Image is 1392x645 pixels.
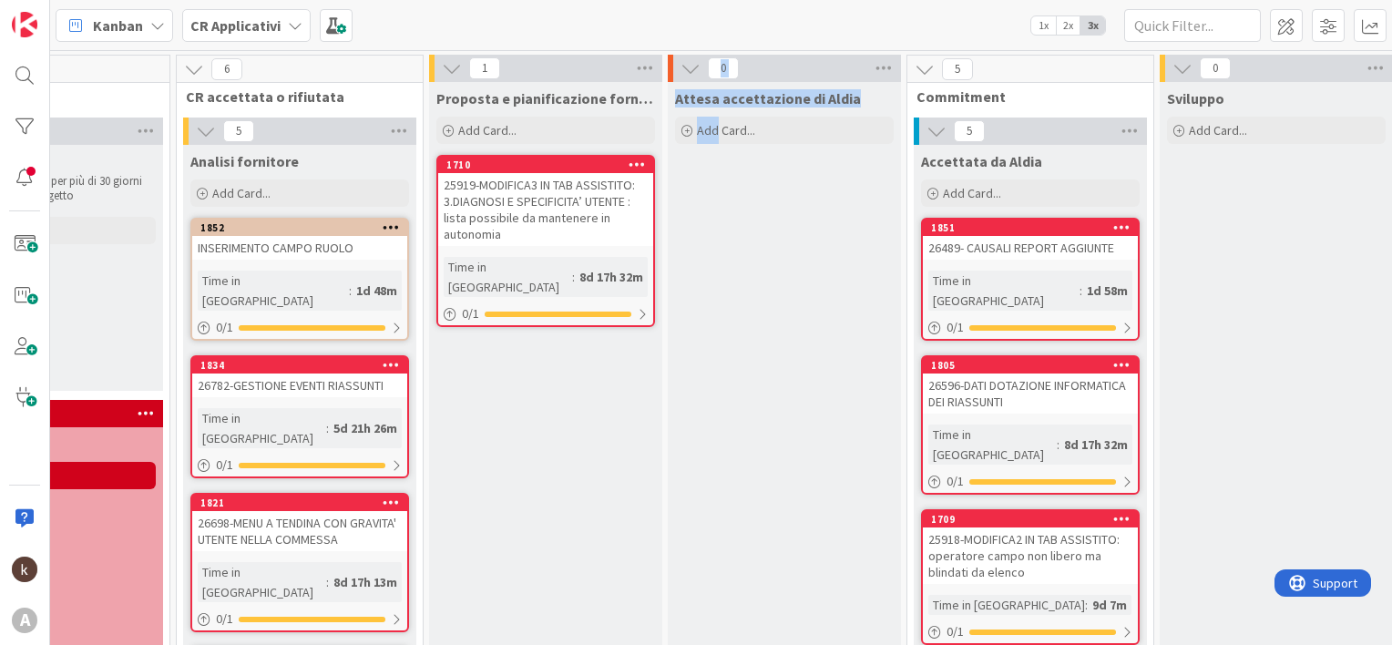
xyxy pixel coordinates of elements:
div: 25919-MODIFICA3 IN TAB ASSISTITO: 3.DIAGNOSI E SPECIFICITA’ UTENTE : lista possibile da mantenere... [438,173,653,246]
div: 0/1 [438,302,653,325]
span: Attesa accettazione di Aldia [675,89,861,107]
div: 0/1 [192,608,407,630]
span: 5 [954,120,985,142]
div: 26596-DATI DOTAZIONE INFORMATICA DEI RIASSUNTI [923,374,1138,414]
div: 8d 17h 32m [1059,435,1132,455]
div: 1852INSERIMENTO CAMPO RUOLO [192,220,407,260]
div: 1821 [192,495,407,511]
span: : [349,281,352,301]
img: kh [12,557,37,582]
div: 1710 [446,159,653,171]
div: 182126698-MENU A TENDINA CON GRAVITA' UTENTE NELLA COMMESSA [192,495,407,551]
span: 1x [1031,16,1056,35]
div: 1834 [200,359,407,372]
span: Accettata da Aldia [921,152,1042,170]
div: 1805 [931,359,1138,372]
div: 26698-MENU A TENDINA CON GRAVITA' UTENTE NELLA COMMESSA [192,511,407,551]
div: 180526596-DATI DOTAZIONE INFORMATICA DEI RIASSUNTI [923,357,1138,414]
span: : [326,418,329,438]
div: Time in [GEOGRAPHIC_DATA] [198,408,326,448]
span: 6 [211,58,242,80]
div: Time in [GEOGRAPHIC_DATA] [928,425,1057,465]
span: 5 [223,120,254,142]
span: 0 / 1 [216,609,233,629]
div: 1834 [192,357,407,374]
div: 1d 58m [1082,281,1132,301]
div: INSERIMENTO CAMPO RUOLO [192,236,407,260]
div: 1851 [931,221,1138,234]
div: 0/1 [192,316,407,339]
span: 0 [1200,57,1231,79]
span: Commitment [916,87,1131,106]
div: 5d 21h 26m [329,418,402,438]
div: 9d 7m [1088,595,1131,615]
span: Support [38,3,83,25]
div: 8d 17h 13m [329,572,402,592]
span: 0 / 1 [947,318,964,337]
span: Add Card... [212,185,271,201]
span: Add Card... [697,122,755,138]
span: 0 / 1 [216,456,233,475]
div: 8d 17h 32m [575,267,648,287]
span: 2x [1056,16,1080,35]
span: Add Card... [1189,122,1247,138]
div: 1851 [923,220,1138,236]
div: Time in [GEOGRAPHIC_DATA] [444,257,572,297]
div: 171025919-MODIFICA3 IN TAB ASSISTITO: 3.DIAGNOSI E SPECIFICITA’ UTENTE : lista possibile da mante... [438,157,653,246]
div: 25918-MODIFICA2 IN TAB ASSISTITO: operatore campo non libero ma blindati da elenco [923,527,1138,584]
span: : [1085,595,1088,615]
div: 185126489- CAUSALI REPORT AGGIUNTE [923,220,1138,260]
div: 183426782-GESTIONE EVENTI RIASSUNTI [192,357,407,397]
span: 0 / 1 [947,472,964,491]
div: 1709 [931,513,1138,526]
span: CR accettata o rifiutata [186,87,400,106]
div: 1d 48m [352,281,402,301]
div: 1852 [200,221,407,234]
span: 0 / 1 [216,318,233,337]
span: 1 [469,57,500,79]
span: 0 / 1 [947,622,964,641]
span: : [1080,281,1082,301]
span: 0 [708,57,739,79]
b: CR Applicativi [190,16,281,35]
span: Sviluppo [1167,89,1224,107]
div: 170925918-MODIFICA2 IN TAB ASSISTITO: operatore campo non libero ma blindati da elenco [923,511,1138,584]
div: 1710 [438,157,653,173]
div: 1852 [192,220,407,236]
span: 3x [1080,16,1105,35]
div: 1805 [923,357,1138,374]
span: Analisi fornitore [190,152,299,170]
span: : [572,267,575,287]
div: A [12,608,37,633]
span: Kanban [93,15,143,36]
img: Visit kanbanzone.com [12,12,37,37]
div: 26782-GESTIONE EVENTI RIASSUNTI [192,374,407,397]
div: 0/1 [923,620,1138,643]
span: Add Card... [458,122,517,138]
span: : [326,572,329,592]
div: Time in [GEOGRAPHIC_DATA] [198,562,326,602]
input: Quick Filter... [1124,9,1261,42]
span: 5 [942,58,973,80]
span: : [1057,435,1059,455]
div: 0/1 [192,454,407,476]
div: Time in [GEOGRAPHIC_DATA] [928,271,1080,311]
div: 0/1 [923,316,1138,339]
div: 1709 [923,511,1138,527]
div: 26489- CAUSALI REPORT AGGIUNTE [923,236,1138,260]
div: 1821 [200,497,407,509]
span: 0 / 1 [462,304,479,323]
div: 0/1 [923,470,1138,493]
div: Time in [GEOGRAPHIC_DATA] [928,595,1085,615]
span: Proposta e pianificazione fornitore [436,89,655,107]
div: Time in [GEOGRAPHIC_DATA] [198,271,349,311]
span: Add Card... [943,185,1001,201]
